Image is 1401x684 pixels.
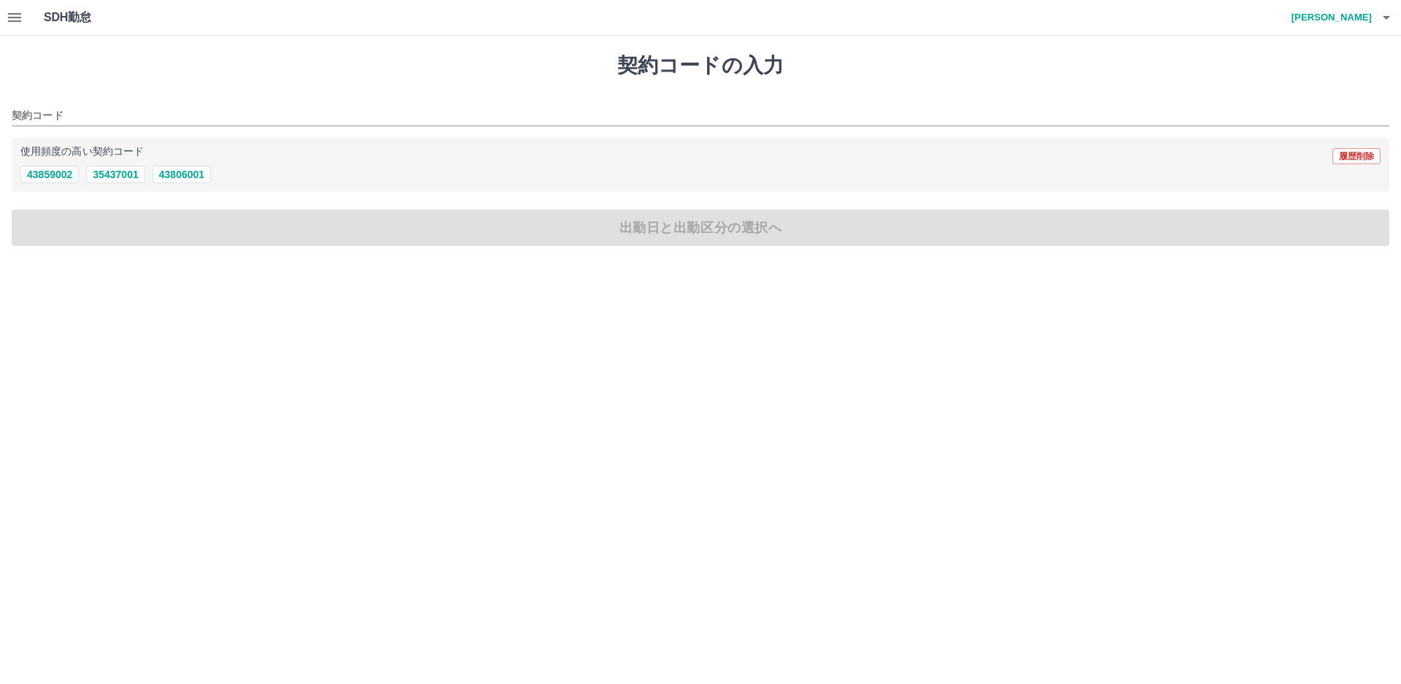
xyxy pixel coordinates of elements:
p: 使用頻度の高い契約コード [20,147,144,157]
button: 43806001 [153,166,211,183]
h1: 契約コードの入力 [12,53,1389,78]
button: 35437001 [86,166,144,183]
button: 43859002 [20,166,79,183]
button: 履歴削除 [1332,148,1381,164]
